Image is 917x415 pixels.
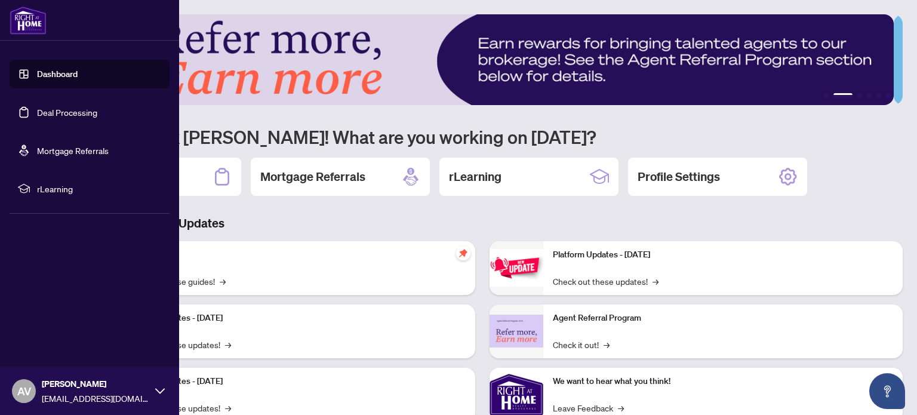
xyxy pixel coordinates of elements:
[867,93,872,98] button: 4
[37,107,97,118] a: Deal Processing
[456,246,470,260] span: pushpin
[553,248,893,262] p: Platform Updates - [DATE]
[37,182,161,195] span: rLearning
[10,6,47,35] img: logo
[553,312,893,325] p: Agent Referral Program
[449,168,501,185] h2: rLearning
[876,93,881,98] button: 5
[62,14,894,105] img: Slide 1
[604,338,610,351] span: →
[553,338,610,351] a: Check it out!→
[824,93,829,98] button: 1
[62,215,903,232] h3: Brokerage & Industry Updates
[857,93,862,98] button: 3
[553,375,893,388] p: We want to hear what you think!
[618,401,624,414] span: →
[638,168,720,185] h2: Profile Settings
[225,401,231,414] span: →
[490,315,543,348] img: Agent Referral Program
[260,168,365,185] h2: Mortgage Referrals
[553,401,624,414] a: Leave Feedback→
[42,392,149,405] span: [EMAIL_ADDRESS][DOMAIN_NAME]
[125,375,466,388] p: Platform Updates - [DATE]
[490,249,543,287] img: Platform Updates - June 23, 2025
[37,69,78,79] a: Dashboard
[833,93,853,98] button: 2
[225,338,231,351] span: →
[125,248,466,262] p: Self-Help
[869,373,905,409] button: Open asap
[62,125,903,148] h1: Welcome back [PERSON_NAME]! What are you working on [DATE]?
[653,275,658,288] span: →
[125,312,466,325] p: Platform Updates - [DATE]
[17,383,31,399] span: AV
[553,275,658,288] a: Check out these updates!→
[42,377,149,391] span: [PERSON_NAME]
[220,275,226,288] span: →
[886,93,891,98] button: 6
[37,145,109,156] a: Mortgage Referrals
